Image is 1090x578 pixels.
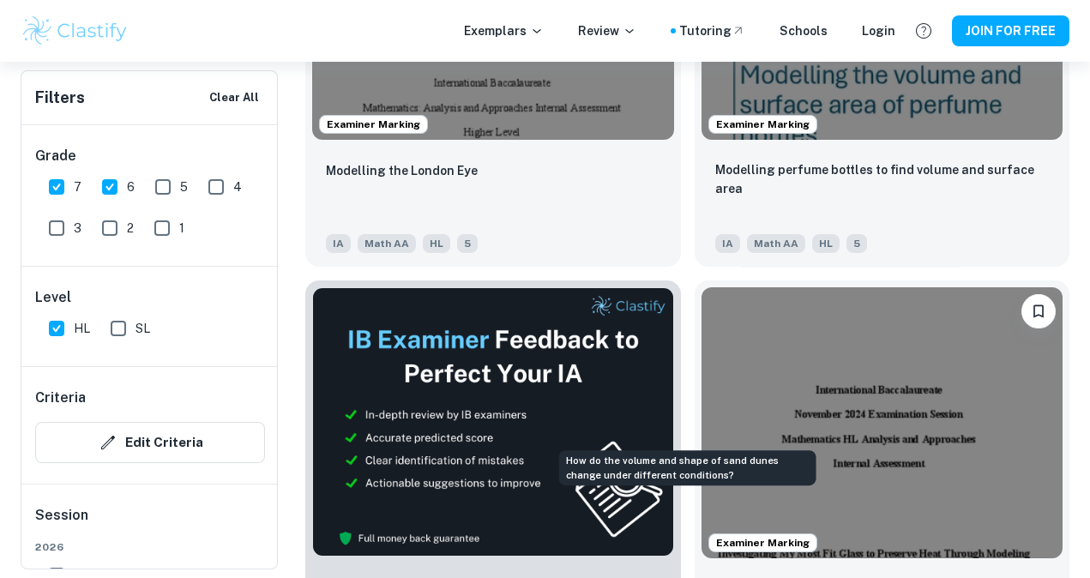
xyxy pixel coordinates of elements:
span: Math AA [747,234,805,253]
span: IA [326,234,351,253]
span: HL [423,234,450,253]
img: Thumbnail [312,287,674,557]
img: Math AA IA example thumbnail: Investigating My Most Fit Glass to Prese [702,287,1063,558]
span: 7 [74,178,81,196]
span: Examiner Marking [709,117,816,132]
a: Tutoring [679,21,745,40]
span: IA [715,234,740,253]
h6: Grade [35,146,265,166]
span: Examiner Marking [709,535,816,551]
span: 6 [127,178,135,196]
img: Clastify logo [21,14,129,48]
button: Edit Criteria [35,422,265,463]
span: HL [812,234,840,253]
span: HL [74,319,90,338]
p: Modelling the London Eye [326,161,478,180]
button: JOIN FOR FREE [952,15,1069,46]
span: Math AA [358,234,416,253]
h6: Session [35,505,265,539]
span: 1 [179,219,184,238]
span: 4 [233,178,242,196]
span: SL [135,319,150,338]
p: Modelling perfume bottles to find volume and surface area [715,160,1050,198]
span: 5 [180,178,188,196]
h6: Criteria [35,388,86,408]
span: 2 [127,219,134,238]
span: Examiner Marking [320,117,427,132]
button: Help and Feedback [909,16,938,45]
p: Exemplars [464,21,544,40]
button: Please log in to bookmark exemplars [1021,294,1056,328]
span: 2026 [35,539,265,555]
a: Login [862,21,895,40]
h6: Level [35,287,265,308]
span: 5 [457,234,478,253]
a: Schools [780,21,828,40]
p: Review [578,21,636,40]
span: 3 [74,219,81,238]
span: 5 [846,234,867,253]
div: How do the volume and shape of sand dunes change under different conditions? [559,450,816,485]
button: Clear All [205,85,263,111]
h6: Filters [35,86,85,110]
